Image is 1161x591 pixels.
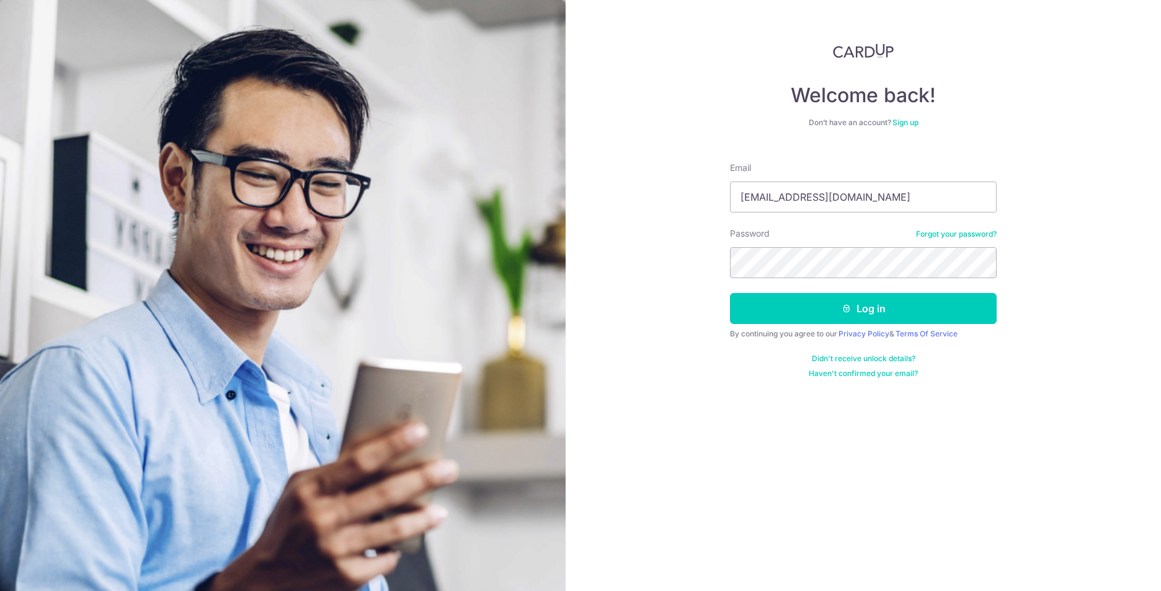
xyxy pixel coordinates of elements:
a: Forgot your password? [916,229,997,239]
label: Email [730,162,751,174]
a: Privacy Policy [838,329,889,338]
div: Don’t have an account? [730,118,997,128]
a: Terms Of Service [896,329,958,338]
div: By continuing you agree to our & [730,329,997,339]
label: Password [730,227,770,240]
a: Haven't confirmed your email? [809,369,918,379]
button: Log in [730,293,997,324]
a: Sign up [892,118,919,127]
h4: Welcome back! [730,83,997,108]
img: CardUp Logo [833,43,894,58]
a: Didn't receive unlock details? [812,354,915,364]
input: Enter your Email [730,182,997,212]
